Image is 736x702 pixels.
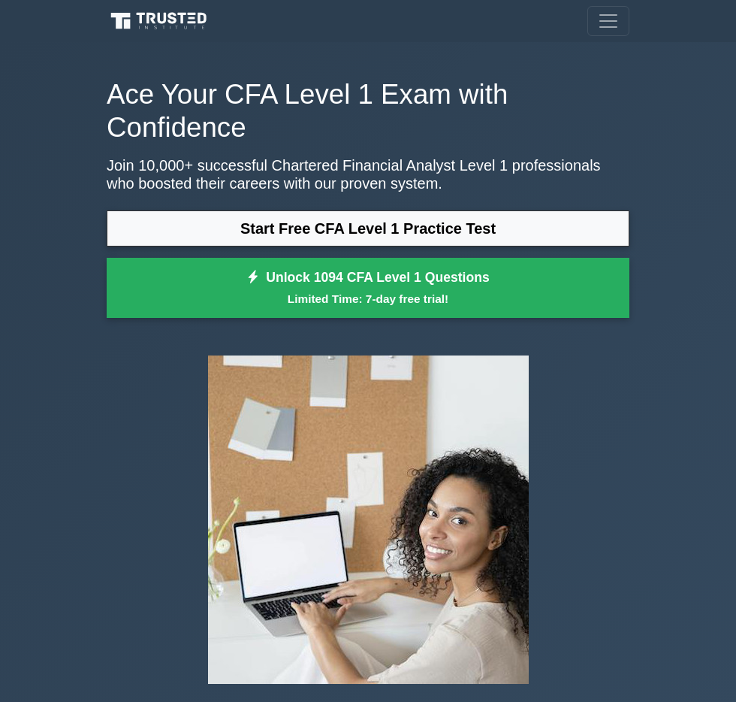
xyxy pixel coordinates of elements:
[125,290,611,307] small: Limited Time: 7-day free trial!
[587,6,629,36] button: Toggle navigation
[107,78,629,144] h1: Ace Your CFA Level 1 Exam with Confidence
[107,210,629,247] a: Start Free CFA Level 1 Practice Test
[107,156,629,192] p: Join 10,000+ successful Chartered Financial Analyst Level 1 professionals who boosted their caree...
[107,258,629,318] a: Unlock 1094 CFA Level 1 QuestionsLimited Time: 7-day free trial!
